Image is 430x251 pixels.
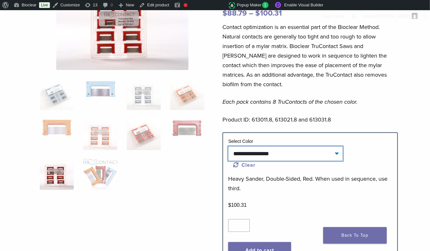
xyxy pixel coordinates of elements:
img: TruContact Saws and Sanders - Image 3 [127,78,161,110]
p: Heavy Sander, Double-Sided, Red. When used in sequence, use third. [228,174,392,193]
p: Contact optimization is an essential part of the Bioclear Method. Natural contacts are generally ... [222,22,398,89]
img: TruContact Saws and Sanders - Image 10 [83,158,117,190]
span: [PERSON_NAME] [376,14,410,18]
a: Clear [233,162,256,168]
span: $ [222,9,227,18]
img: TruContact Saws and Sanders - Image 2 [83,78,117,99]
img: TruContact Saws and Sanders - Image 9 [40,158,74,190]
em: Each pack contains 8 TruContacts of the chosen color. [222,98,358,105]
a: Live [39,2,50,8]
bdi: 88.79 [222,9,247,18]
img: TruContact Saws and Sanders - Image 5 [40,118,74,137]
img: Views over 48 hours. Click for more Jetpack Stats. [193,2,229,9]
img: TruContact Saws and Sanders - Image 4 [170,78,204,110]
label: Select Color [228,139,253,144]
span: 1 [262,2,269,8]
div: Focus keyphrase not set [184,3,188,7]
img: TruContact Saws and Sanders - Image 6 [83,118,117,150]
img: TruContact-Blue-2-324x324.jpg [40,78,74,110]
a: Back To Top [323,227,387,244]
span: $ [255,9,260,18]
img: TruContact Saws and Sanders - Image 8 [170,118,204,138]
bdi: 100.31 [255,9,282,18]
img: TruContact Saws and Sanders - Image 7 [127,118,161,150]
p: Product ID: 613011.8, 613021.8 and 613031.8 [222,115,398,124]
a: Clear Cache [319,11,347,21]
bdi: 100.31 [228,202,247,208]
a: Howdy, [360,11,420,21]
span: – [249,9,253,18]
span: $ [228,202,231,208]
